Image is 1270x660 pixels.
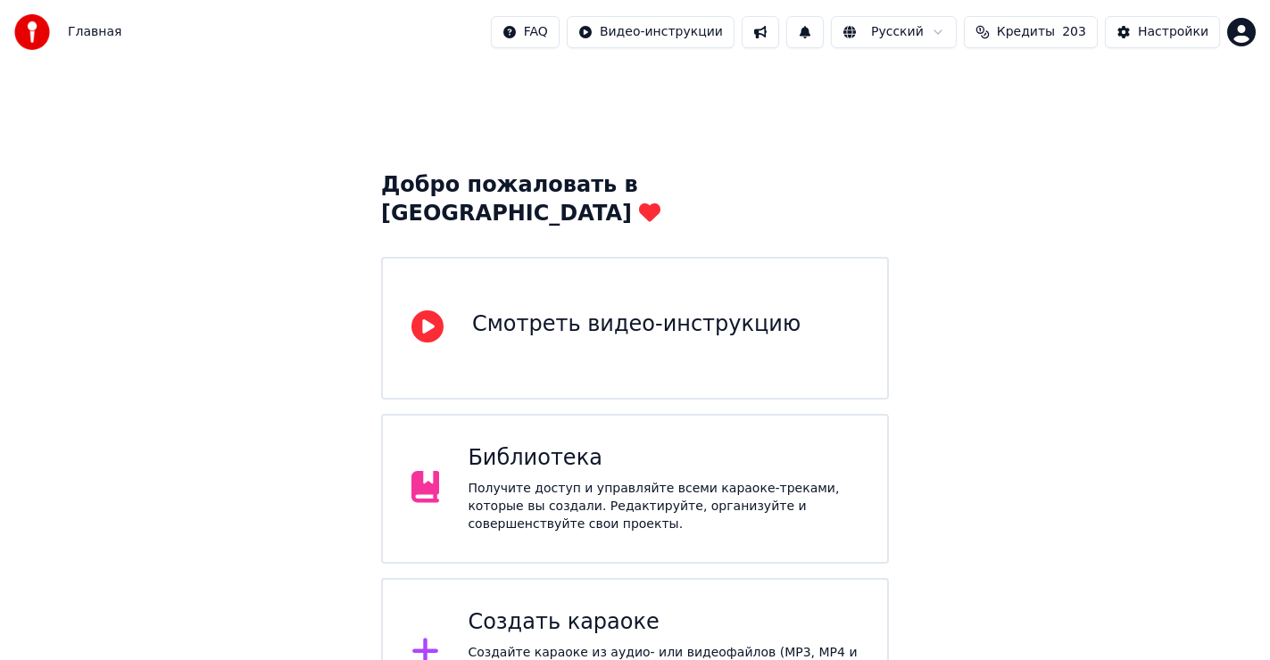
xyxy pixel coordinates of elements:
[1105,16,1220,48] button: Настройки
[381,171,889,228] div: Добро пожаловать в [GEOGRAPHIC_DATA]
[491,16,560,48] button: FAQ
[468,480,859,533] div: Получите доступ и управляйте всеми караоке-треками, которые вы создали. Редактируйте, организуйте...
[1138,23,1208,41] div: Настройки
[997,23,1055,41] span: Кредиты
[472,310,801,339] div: Смотреть видео-инструкцию
[1062,23,1086,41] span: 203
[68,23,121,41] span: Главная
[468,444,859,473] div: Библиотека
[567,16,735,48] button: Видео-инструкции
[964,16,1098,48] button: Кредиты203
[468,608,859,637] div: Создать караоке
[68,23,121,41] nav: breadcrumb
[14,14,50,50] img: youka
